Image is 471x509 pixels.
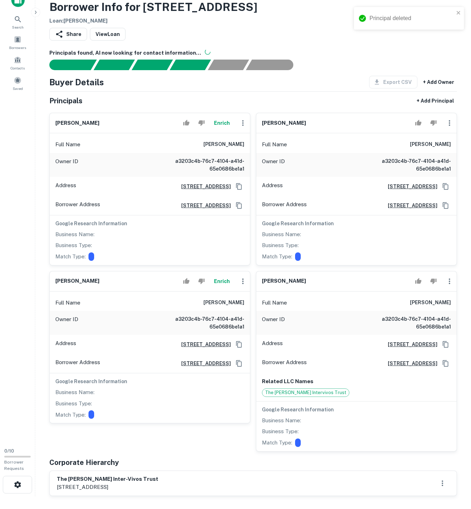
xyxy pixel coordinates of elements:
h6: Google Research Information [55,220,244,227]
span: Borrower Requests [4,460,24,471]
h6: Principals found, AI now looking for contact information... [49,49,457,57]
button: + Add Owner [420,76,457,88]
a: [STREET_ADDRESS] [176,183,231,190]
p: Borrower Address [55,358,100,369]
button: Copy Address [440,200,451,211]
p: Address [262,181,283,192]
button: Copy Address [440,181,451,192]
h6: the [PERSON_NAME] inter-vivos trust [57,475,158,483]
p: Business Name: [55,388,94,397]
button: Reject [195,116,208,130]
h6: a3203c4b-76c7-4104-a41d-65e0686be1a1 [160,315,244,331]
a: [STREET_ADDRESS] [176,341,231,348]
h6: a3203c4b-76c7-4104-a41d-65e0686be1a1 [366,157,451,173]
button: Enrich [210,274,233,288]
a: ViewLoan [90,28,126,41]
span: Contacts [11,65,25,71]
p: Match Type: [262,439,292,447]
button: Reject [427,116,440,130]
button: Copy Address [234,358,244,369]
p: Address [55,181,76,192]
button: Reject [195,274,208,288]
h6: [PERSON_NAME] [262,119,306,127]
span: Search [12,24,24,30]
a: [STREET_ADDRESS] [382,202,438,209]
h6: [PERSON_NAME] [410,299,451,307]
p: Full Name [262,140,287,149]
button: + Add Principal [414,94,457,107]
a: [STREET_ADDRESS] [382,341,438,348]
a: [STREET_ADDRESS] [176,202,231,209]
button: Copy Address [234,181,244,192]
p: Borrower Address [262,200,307,211]
p: [STREET_ADDRESS] [57,483,158,491]
span: Saved [13,86,23,91]
h6: Google Research Information [55,378,244,385]
p: Owner ID [55,315,78,331]
button: Accept [412,116,424,130]
a: Borrowers [2,33,33,52]
h6: [PERSON_NAME] [55,119,99,127]
a: Contacts [2,53,33,72]
h5: Corporate Hierarchy [49,457,119,468]
p: Address [262,339,283,350]
span: Borrowers [9,45,26,50]
p: Borrower Address [55,200,100,211]
p: Borrower Address [262,358,307,369]
div: Your request is received and processing... [93,60,135,70]
button: Accept [180,116,192,130]
p: Business Type: [262,427,299,436]
button: close [456,10,461,17]
a: [STREET_ADDRESS] [176,360,231,367]
h6: a3203c4b-76c7-4104-a41d-65e0686be1a1 [160,157,244,173]
button: Enrich [210,116,233,130]
p: Business Type: [55,399,92,408]
div: Principal deleted [369,14,454,23]
p: Business Type: [262,241,299,250]
p: Match Type: [55,411,86,419]
a: [STREET_ADDRESS] [382,183,438,190]
button: Share [49,28,87,41]
button: Reject [427,274,440,288]
div: Search [2,12,33,31]
p: Business Name: [55,230,94,239]
h4: Buyer Details [49,76,104,88]
p: Owner ID [262,157,285,173]
iframe: Chat Widget [436,453,471,486]
span: The [PERSON_NAME] Intervivos Trust [262,389,349,396]
h6: [PERSON_NAME] [203,140,244,149]
div: Documents found, AI parsing details... [131,60,173,70]
div: Principals found, AI now looking for contact information... [170,60,211,70]
a: [STREET_ADDRESS] [382,360,438,367]
p: Match Type: [262,252,292,261]
h6: [PERSON_NAME] [203,299,244,307]
h6: Google Research Information [262,406,451,413]
h6: [PERSON_NAME] [262,277,306,285]
button: Copy Address [440,358,451,369]
p: Full Name [55,140,80,149]
button: Copy Address [440,339,451,350]
button: Accept [412,274,424,288]
h6: Google Research Information [262,220,451,227]
h5: Principals [49,96,82,106]
p: Business Name: [262,230,301,239]
a: Saved [2,74,33,93]
span: 0 / 10 [4,448,14,454]
div: AI fulfillment process complete. [246,60,302,70]
p: Address [55,339,76,350]
p: Full Name [262,299,287,307]
p: Owner ID [55,157,78,173]
button: Copy Address [234,200,244,211]
p: Business Type: [55,241,92,250]
div: Principals found, still searching for contact information. This may take time... [208,60,249,70]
